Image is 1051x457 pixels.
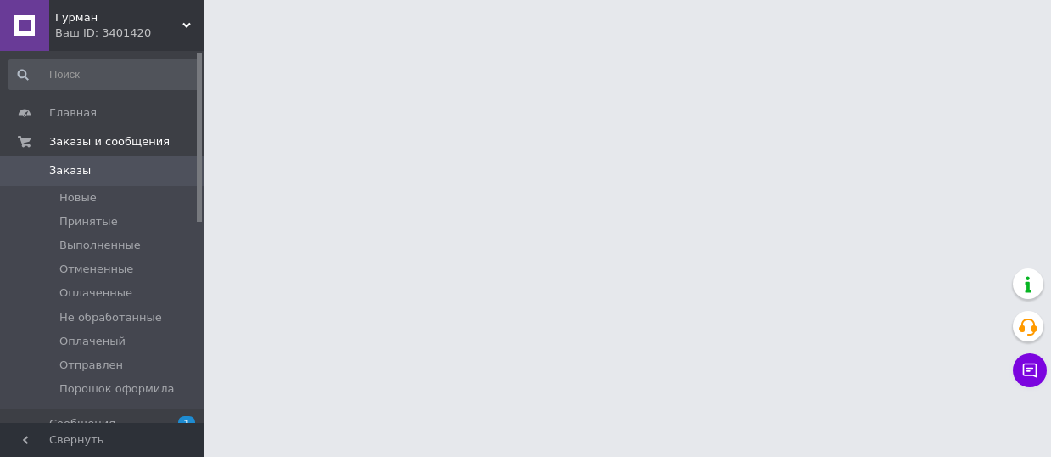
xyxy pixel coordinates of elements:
span: Не обработанные [59,310,162,325]
input: Поиск [8,59,200,90]
span: Заказы и сообщения [49,134,170,150]
span: Главная [49,105,97,121]
button: Чат с покупателем [1013,353,1047,387]
span: Оплаченый [59,334,126,349]
span: Принятые [59,214,118,229]
span: Гурман [55,10,182,25]
span: Отмененные [59,262,133,277]
span: Новые [59,190,97,206]
span: Сообщения [49,416,115,432]
span: 1 [178,416,195,431]
span: Порошок оформила [59,381,175,397]
span: Оплаченные [59,285,132,301]
span: Выполненные [59,238,141,253]
span: Заказы [49,163,91,178]
div: Ваш ID: 3401420 [55,25,204,41]
span: Отправлен [59,358,123,373]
